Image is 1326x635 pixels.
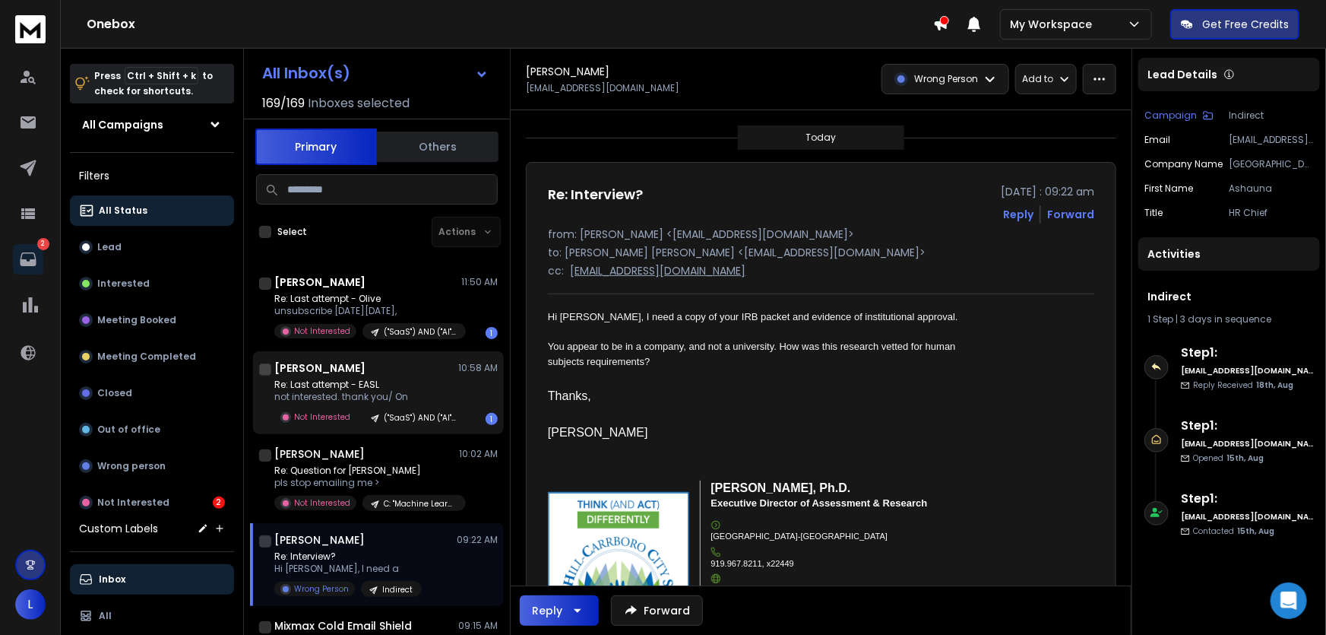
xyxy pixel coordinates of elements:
[377,130,498,164] button: Others
[99,610,112,622] p: All
[97,351,196,363] p: Meeting Completed
[274,379,457,391] p: Re: Last attempt - EASL
[806,132,837,144] p: Today
[1003,207,1033,222] button: Reply
[611,595,703,626] button: Forward
[213,497,225,509] div: 2
[1181,511,1314,522] h6: [EMAIL_ADDRESS][DOMAIN_NAME]
[1229,158,1314,170] p: [GEOGRAPHIC_DATA]-[GEOGRAPHIC_DATA] Schools
[1147,313,1173,325] span: 1 Step
[1144,183,1193,195] p: First Name
[526,82,679,94] p: [EMAIL_ADDRESS][DOMAIN_NAME]
[1193,525,1274,537] p: Contacted
[294,497,350,509] p: Not Interested
[548,227,1094,242] p: from: [PERSON_NAME] <[EMAIL_ADDRESS][DOMAIN_NAME]>
[1147,67,1217,82] p: Lead Details
[458,620,498,632] p: 09:15 AM
[97,424,160,436] p: Out of office
[294,583,349,595] p: Wrong Person
[461,276,498,288] p: 11:50 AM
[1001,184,1094,199] p: [DATE] : 09:22 am
[548,245,1094,260] p: to: [PERSON_NAME] [PERSON_NAME] <[EMAIL_ADDRESS][DOMAIN_NAME]>
[711,532,888,541] span: [GEOGRAPHIC_DATA]-[GEOGRAPHIC_DATA]
[70,378,234,408] button: Closed
[94,68,213,99] p: Press to check for shortcuts.
[15,15,46,43] img: logo
[384,326,457,338] p: ("SaaS") AND ("AI") | [GEOGRAPHIC_DATA]/CA | 500-5000 | BizDev/Mar | Owner/CXO/VP | 1+ yrs | Post...
[274,465,457,477] p: Re: Question for [PERSON_NAME]
[277,226,307,238] label: Select
[1229,110,1314,122] p: Indirect
[274,293,457,305] p: Re: Last attempt - Olive
[87,15,933,33] h1: Onebox
[70,564,234,595] button: Inbox
[70,110,234,140] button: All Campaigns
[70,451,234,481] button: Wrong person
[548,389,591,402] font: Thanks,
[1138,237,1320,271] div: Activities
[274,551,422,563] p: Re: Interview?
[1144,110,1214,122] button: Campaign
[1202,17,1289,32] p: Get Free Credits
[1229,183,1314,195] p: Ashauna
[1181,365,1314,376] h6: [EMAIL_ADDRESS][DOMAIN_NAME]
[262,65,350,81] h1: All Inbox(s)
[1144,134,1170,146] p: Email
[274,391,457,403] p: not interested. thank you/ On
[274,563,422,575] p: Hi [PERSON_NAME], I need a
[1229,134,1314,146] p: [EMAIL_ADDRESS][DOMAIN_NAME]
[711,520,720,529] img: trans.png
[1180,313,1271,325] span: 3 days in sequence
[1193,452,1264,464] p: Opened
[308,94,410,113] h3: Inboxes selected
[70,414,234,445] button: Out of office
[914,73,978,85] p: Wrong Person
[1271,583,1307,619] div: Open Intercom Messenger
[1229,207,1314,219] p: HR Chief
[711,548,928,568] span: 67.8211, x22449
[97,241,122,253] p: Lead
[97,497,169,509] p: Not Interested
[15,589,46,620] span: L
[384,498,457,510] p: C: "Machine Learning" , "AI" | US/CA | CEO/FOUNDER/OWNER | 50-500
[82,117,163,132] h1: All Campaigns
[486,327,498,339] div: 1
[274,360,366,376] h1: [PERSON_NAME]
[459,448,498,460] p: 10:02 AM
[294,411,350,423] p: Not Interested
[1144,158,1223,170] p: Company Name
[1170,9,1299,40] button: Get Free Credits
[97,314,176,326] p: Meeting Booked
[532,603,562,618] div: Reply
[13,244,43,275] a: 2
[70,195,234,226] button: All Status
[125,67,198,84] span: Ctrl + Shift + k
[274,532,365,548] h1: [PERSON_NAME]
[99,205,147,217] p: All Status
[1147,313,1311,325] div: |
[548,339,992,369] div: You appear to be in a company, and not a university. How was this research vetted for human subje...
[1181,344,1314,362] h6: Step 1 :
[255,129,377,165] button: Primary
[711,497,928,509] b: Executive Director of Assessment & Research
[274,477,457,489] p: pls stop emailing me >
[70,232,234,262] button: Lead
[294,325,350,337] p: Not Interested
[97,278,150,290] p: Interested
[520,595,599,626] button: Reply
[1181,417,1314,435] h6: Step 1 :
[711,574,720,583] img: trans.png
[274,305,457,317] p: unsubscribe [DATE][DATE],
[274,618,412,633] h1: Mixmax Cold Email Shield
[1193,379,1293,391] p: Reply Received
[79,521,158,536] h3: Custom Labels
[70,305,234,335] button: Meeting Booked
[711,559,733,568] span: 919.9
[70,487,234,518] button: Not Interested2
[70,601,234,631] button: All
[250,58,501,88] button: All Inbox(s)
[548,426,648,439] font: [PERSON_NAME]
[548,184,643,205] h1: Re: Interview?
[458,362,498,374] p: 10:58 AM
